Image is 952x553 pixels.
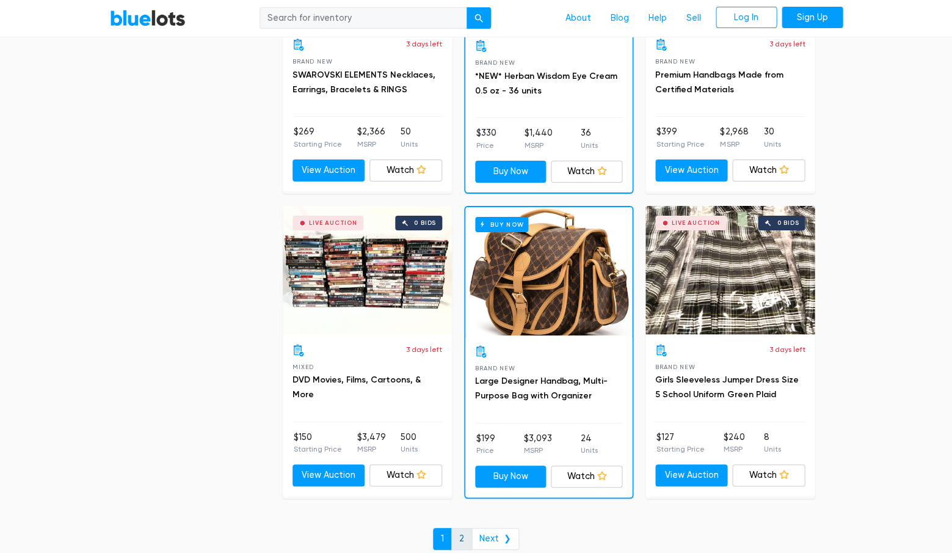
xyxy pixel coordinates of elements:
[769,38,805,49] p: 3 days left
[639,7,677,30] a: Help
[465,207,632,335] a: Buy Now
[677,7,711,30] a: Sell
[723,431,744,455] li: $240
[601,7,639,30] a: Blog
[476,126,496,151] li: $330
[782,7,843,29] a: Sign Up
[581,140,598,151] p: Units
[471,528,519,550] a: Next ❯
[525,140,553,151] p: MSRP
[672,220,720,226] div: Live Auction
[476,140,496,151] p: Price
[357,431,385,455] li: $3,479
[309,220,357,226] div: Live Auction
[293,58,332,65] span: Brand New
[451,528,472,550] a: 2
[357,125,385,150] li: $2,366
[293,375,421,400] a: DVD Movies, Films, Cartoons, & More
[475,365,515,372] span: Brand New
[414,220,436,226] div: 0 bids
[260,7,467,29] input: Search for inventory
[763,431,780,455] li: 8
[294,431,342,455] li: $150
[645,206,815,334] a: Live Auction 0 bids
[655,70,783,95] a: Premium Handbags Made from Certified Materials
[406,344,442,355] p: 3 days left
[406,38,442,49] p: 3 days left
[556,7,601,30] a: About
[720,139,748,150] p: MSRP
[581,445,598,456] p: Units
[283,206,452,334] a: Live Auction 0 bids
[732,159,805,181] a: Watch
[525,126,553,151] li: $1,440
[524,432,552,456] li: $3,093
[294,444,342,455] p: Starting Price
[475,376,608,401] a: Large Designer Handbag, Multi-Purpose Bag with Organizer
[475,161,547,183] a: Buy Now
[763,444,780,455] p: Units
[656,125,705,150] li: $399
[723,444,744,455] p: MSRP
[369,464,442,486] a: Watch
[110,9,186,27] a: BlueLots
[763,125,780,150] li: 30
[777,220,799,226] div: 0 bids
[293,364,314,370] span: Mixed
[655,159,728,181] a: View Auction
[655,464,728,486] a: View Auction
[369,159,442,181] a: Watch
[581,126,598,151] li: 36
[475,59,515,66] span: Brand New
[720,125,748,150] li: $2,968
[401,431,418,455] li: 500
[294,125,342,150] li: $269
[401,125,418,150] li: 50
[476,432,495,456] li: $199
[655,58,695,65] span: Brand New
[475,466,547,488] a: Buy Now
[769,344,805,355] p: 3 days left
[581,432,598,456] li: 24
[294,139,342,150] p: Starting Price
[293,464,365,486] a: View Auction
[656,431,705,455] li: $127
[763,139,780,150] p: Units
[475,217,528,232] h6: Buy Now
[655,364,695,370] span: Brand New
[732,464,805,486] a: Watch
[357,444,385,455] p: MSRP
[655,375,798,400] a: Girls Sleeveless Jumper Dress Size 5 School Uniform Green Plaid
[293,159,365,181] a: View Auction
[476,445,495,456] p: Price
[656,139,705,150] p: Starting Price
[293,70,435,95] a: SWAROVSKI ELEMENTS Necklaces, Earrings, Bracelets & RINGS
[357,139,385,150] p: MSRP
[551,161,622,183] a: Watch
[475,71,617,96] a: *NEW* Herban Wisdom Eye Cream 0.5 oz - 36 units
[716,7,777,29] a: Log In
[433,528,452,550] a: 1
[401,139,418,150] p: Units
[524,445,552,456] p: MSRP
[656,444,705,455] p: Starting Price
[401,444,418,455] p: Units
[551,466,622,488] a: Watch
